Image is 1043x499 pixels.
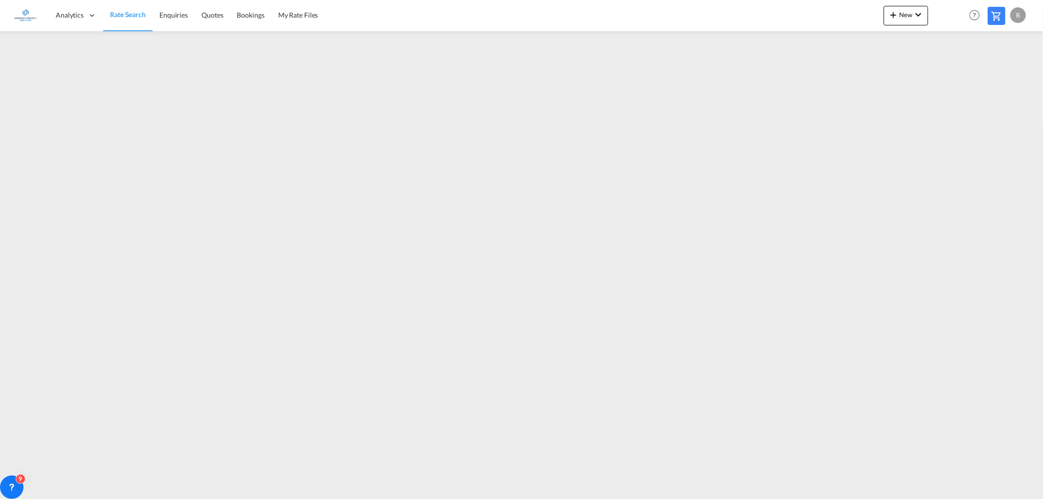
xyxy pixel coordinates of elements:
md-icon: icon-plus 400-fg [888,9,899,21]
div: R [1010,7,1026,23]
span: My Rate Files [278,11,318,19]
div: Help [966,7,988,24]
span: Rate Search [110,10,146,19]
span: Help [966,7,983,23]
span: Analytics [56,10,84,20]
img: e1326340b7c511ef854e8d6a806141ad.jpg [15,4,37,26]
span: New [888,11,924,19]
md-icon: icon-chevron-down [912,9,924,21]
span: Quotes [201,11,223,19]
span: Enquiries [159,11,188,19]
span: Bookings [237,11,265,19]
button: icon-plus 400-fgNewicon-chevron-down [884,6,928,25]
